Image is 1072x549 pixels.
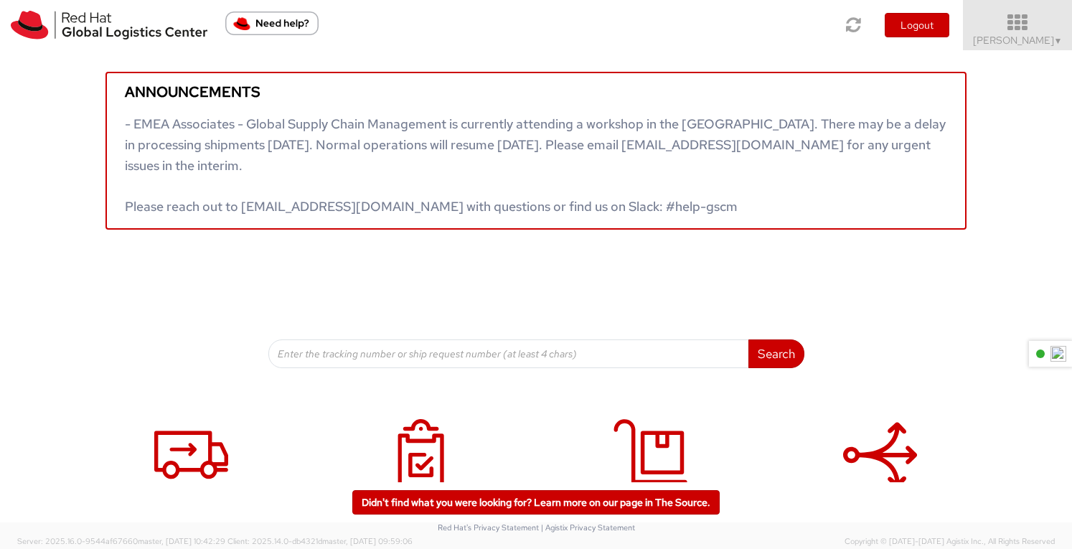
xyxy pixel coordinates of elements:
input: Enter the tracking number or ship request number (at least 4 chars) [268,339,749,368]
a: | Agistix Privacy Statement [541,522,635,532]
span: ▼ [1054,35,1063,47]
span: - EMEA Associates - Global Supply Chain Management is currently attending a workshop in the [GEOG... [125,116,946,215]
span: Client: 2025.14.0-db4321d [227,536,413,546]
button: Search [748,339,804,368]
h5: Announcements [125,84,947,100]
img: rh-logistics-00dfa346123c4ec078e1.svg [11,11,207,39]
a: Didn't find what you were looking for? Learn more on our page in The Source. [352,490,720,515]
a: My Shipments [314,404,529,538]
a: My Deliveries [543,404,758,538]
a: Shipment Request [84,404,299,538]
a: Red Hat's Privacy Statement [438,522,539,532]
a: Announcements - EMEA Associates - Global Supply Chain Management is currently attending a worksho... [105,72,967,230]
span: master, [DATE] 10:42:29 [138,536,225,546]
span: master, [DATE] 09:59:06 [322,536,413,546]
a: Batch Shipping Guide [773,404,988,538]
button: Logout [885,13,949,37]
button: Need help? [225,11,319,35]
span: Copyright © [DATE]-[DATE] Agistix Inc., All Rights Reserved [845,536,1055,548]
span: [PERSON_NAME] [973,34,1063,47]
span: Server: 2025.16.0-9544af67660 [17,536,225,546]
